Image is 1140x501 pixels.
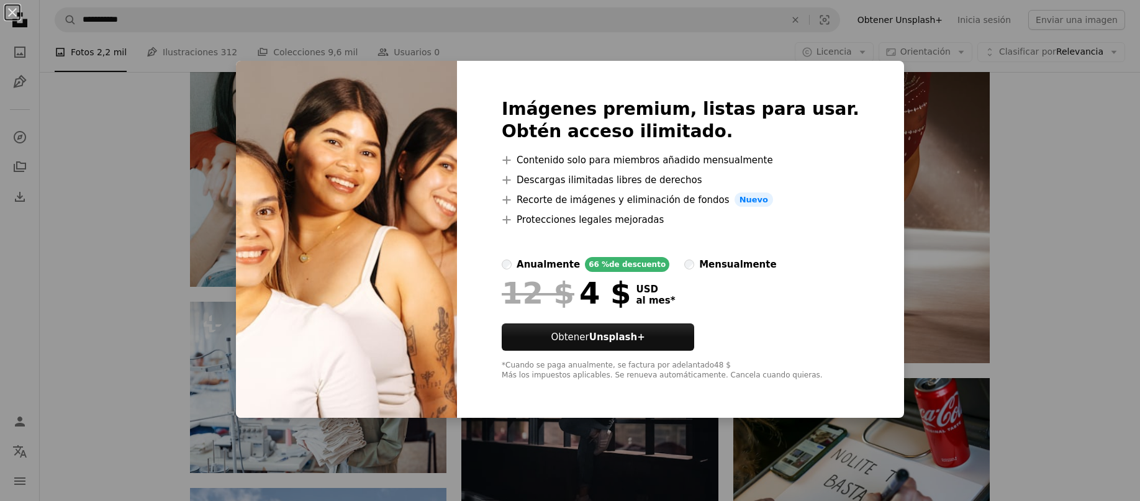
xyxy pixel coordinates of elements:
div: anualmente [517,257,580,272]
div: 66 % de descuento [585,257,669,272]
span: al mes * [636,295,675,306]
button: ObtenerUnsplash+ [502,323,694,351]
input: mensualmente [684,260,694,269]
span: Nuevo [735,192,773,207]
input: anualmente66 %de descuento [502,260,512,269]
div: *Cuando se paga anualmente, se factura por adelantado 48 $ Más los impuestos aplicables. Se renue... [502,361,859,381]
h2: Imágenes premium, listas para usar. Obtén acceso ilimitado. [502,98,859,143]
li: Recorte de imágenes y eliminación de fondos [502,192,859,207]
li: Descargas ilimitadas libres de derechos [502,173,859,187]
img: premium_photo-1680111699900-014696cf73f0 [236,61,457,418]
span: 12 $ [502,277,574,309]
li: Protecciones legales mejoradas [502,212,859,227]
div: mensualmente [699,257,776,272]
span: USD [636,284,675,295]
strong: Unsplash+ [589,332,645,343]
div: 4 $ [502,277,631,309]
li: Contenido solo para miembros añadido mensualmente [502,153,859,168]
